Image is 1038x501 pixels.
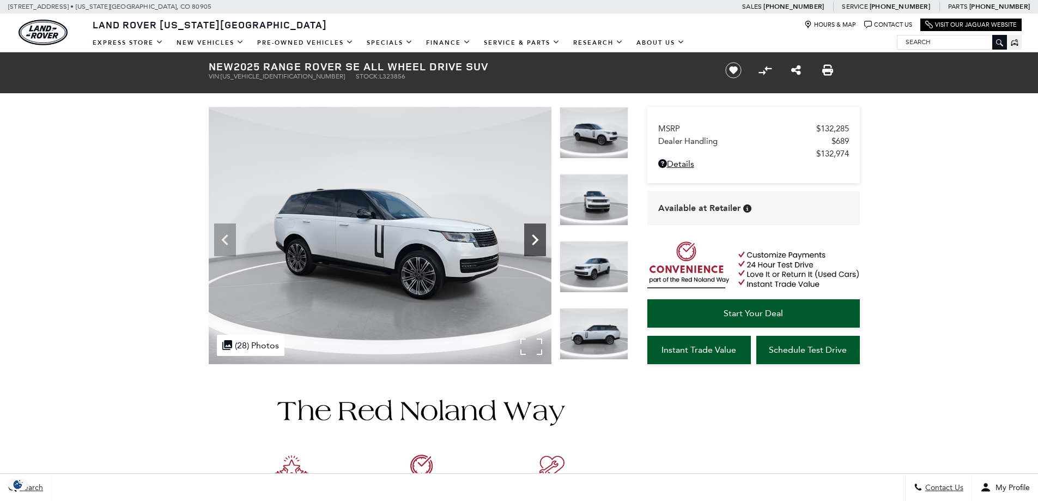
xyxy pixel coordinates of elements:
[560,174,628,226] img: New 2025 Ostuni Pearl White LAND ROVER SE image 3
[170,33,251,52] a: New Vehicles
[658,124,849,134] a: MSRP $132,285
[86,33,691,52] nav: Main Navigation
[842,3,867,10] span: Service
[763,2,824,11] a: [PHONE_NUMBER]
[647,299,860,328] a: Start Your Deal
[19,20,68,45] img: Land Rover
[93,18,327,31] span: Land Rover [US_STATE][GEOGRAPHIC_DATA]
[379,73,405,80] span: L323856
[477,33,567,52] a: Service & Parts
[560,308,628,360] img: New 2025 Ostuni Pearl White LAND ROVER SE image 5
[360,33,420,52] a: Specials
[822,64,833,77] a: Print this New 2025 Range Rover SE All Wheel Drive SUV
[816,149,849,159] span: $132,974
[948,3,968,10] span: Parts
[356,73,379,80] span: Stock:
[658,149,849,159] a: $132,974
[647,336,751,364] a: Instant Trade Value
[630,33,691,52] a: About Us
[221,73,345,80] span: [US_VEHICLE_IDENTIFICATION_NUMBER]
[756,336,860,364] a: Schedule Test Drive
[742,3,762,10] span: Sales
[214,224,236,256] div: Previous
[658,136,849,146] a: Dealer Handling $689
[791,64,801,77] a: Share this New 2025 Range Rover SE All Wheel Drive SUV
[743,204,751,213] div: Vehicle is in stock and ready for immediate delivery. Due to demand, availability is subject to c...
[972,474,1038,501] button: Open user profile menu
[925,21,1017,29] a: Visit Our Jaguar Website
[251,33,360,52] a: Pre-Owned Vehicles
[217,335,284,356] div: (28) Photos
[19,20,68,45] a: land-rover
[991,483,1030,492] span: My Profile
[5,479,31,490] img: Opt-Out Icon
[567,33,630,52] a: Research
[922,483,963,492] span: Contact Us
[897,35,1006,49] input: Search
[769,345,847,355] span: Schedule Test Drive
[560,107,628,159] img: New 2025 Ostuni Pearl White LAND ROVER SE image 2
[209,107,551,364] img: New 2025 Ostuni Pearl White LAND ROVER SE image 2
[831,136,849,146] span: $689
[209,59,234,74] strong: New
[724,308,783,318] span: Start Your Deal
[524,224,546,256] div: Next
[816,124,849,134] span: $132,285
[658,124,816,134] span: MSRP
[209,73,221,80] span: VIN:
[721,62,745,79] button: Save vehicle
[86,33,170,52] a: EXPRESS STORE
[969,2,1030,11] a: [PHONE_NUMBER]
[209,61,707,73] h1: 2025 Range Rover SE All Wheel Drive SUV
[870,2,930,11] a: [PHONE_NUMBER]
[804,21,856,29] a: Hours & Map
[420,33,477,52] a: Finance
[658,202,740,214] span: Available at Retailer
[5,479,31,490] section: Click to Open Cookie Consent Modal
[8,3,211,10] a: [STREET_ADDRESS] • [US_STATE][GEOGRAPHIC_DATA], CO 80905
[661,345,736,355] span: Instant Trade Value
[757,62,773,79] button: Compare Vehicle
[864,21,912,29] a: Contact Us
[658,159,849,169] a: Details
[658,136,831,146] span: Dealer Handling
[86,18,333,31] a: Land Rover [US_STATE][GEOGRAPHIC_DATA]
[560,241,628,293] img: New 2025 Ostuni Pearl White LAND ROVER SE image 4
